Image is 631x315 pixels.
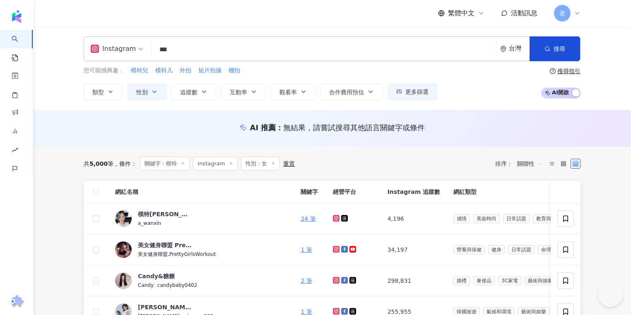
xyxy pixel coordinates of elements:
[381,265,447,296] td: 298,831
[405,88,429,95] span: 更多篩選
[113,160,137,167] span: 條件 ：
[157,282,197,288] span: candybaby0402
[301,308,312,315] a: 1 筆
[193,157,238,171] span: Instagram
[538,245,564,254] span: 命理占卜
[381,181,447,203] th: Instagram 追蹤數
[180,67,191,75] span: 外拍
[453,245,485,254] span: 營養與保健
[171,84,216,100] button: 追蹤數
[115,210,287,227] a: KOL Avatar模特[PERSON_NAME]?a_wanxin
[508,245,535,254] span: 日常話題
[598,282,623,307] iframe: Help Scout Beacon - Open
[89,160,108,167] span: 5,000
[84,84,123,100] button: 類型
[138,210,192,218] div: 模特[PERSON_NAME]?
[115,272,132,289] img: KOL Avatar
[128,84,166,100] button: 性別
[294,181,326,203] th: 關鍵字
[381,203,447,234] td: 4,196
[503,214,530,223] span: 日常話題
[241,157,280,171] span: 性別：女
[554,45,565,52] span: 搜尋
[550,68,556,74] span: question-circle
[381,234,447,265] td: 34,197
[228,66,241,75] button: 棚拍
[271,84,315,100] button: 觀看率
[180,89,197,95] span: 追蹤數
[525,276,556,285] span: 藝術與娛樂
[115,272,287,289] a: KOL AvatarCandy&糖糖Candy|candybaby0402
[155,66,173,75] button: 模特儿
[9,295,25,308] img: chrome extension
[500,46,506,52] span: environment
[115,241,287,258] a: KOL Avatar美女健身聯盟 PrettyGirlsWorkout美女健身聯盟,PrettyGirlsWorkout
[250,122,425,133] div: AI 推薦 ：
[229,67,240,75] span: 棚拍
[108,181,294,203] th: 網紅名稱
[198,66,222,75] button: 短片拍攝
[115,241,132,258] img: KOL Avatar
[326,181,381,203] th: 經營平台
[138,220,161,226] span: a_wanxin
[557,68,580,74] div: 搜尋指引
[453,276,470,285] span: 婚禮
[488,245,505,254] span: 健身
[130,66,149,75] button: 模特兒
[92,89,104,95] span: 類型
[131,67,148,75] span: 模特兒
[448,9,474,18] span: 繁體中文
[136,89,148,95] span: 性別
[388,84,437,100] button: 更多篩選
[495,157,547,170] div: 排序：
[91,42,136,55] div: Instagram
[283,160,295,167] div: 重置
[509,45,530,52] div: 台灣
[84,67,124,75] span: 您可能感興趣：
[530,36,580,61] button: 搜尋
[517,157,542,170] span: 關聯性
[155,67,173,75] span: 模特儿
[138,251,216,257] span: 美女健身聯盟,PrettyGirlsWorkout
[473,276,495,285] span: 奢侈品
[473,214,500,223] span: 美妝時尚
[12,142,18,160] span: rise
[138,282,154,288] span: Candy
[230,89,247,95] span: 互動率
[138,272,175,280] div: Candy&糖糖
[140,157,190,171] span: 關鍵字：模特
[301,215,315,222] a: 24 筆
[12,30,28,62] a: search
[115,210,132,227] img: KOL Avatar
[84,160,113,167] div: 共 筆
[154,282,157,288] span: |
[138,303,192,311] div: [PERSON_NAME]
[279,89,297,95] span: 觀看率
[10,10,23,23] img: logo icon
[320,84,383,100] button: 合作費用預估
[559,9,565,18] span: 老
[498,276,521,285] span: 3C家電
[301,277,312,284] a: 2 筆
[533,214,564,223] span: 教育與學習
[179,66,192,75] button: 外拍
[511,9,537,17] span: 活動訊息
[138,241,192,249] div: 美女健身聯盟 PrettyGirlsWorkout
[283,123,425,132] span: 無結果，請嘗試搜尋其他語言關鍵字或條件
[329,89,364,95] span: 合作費用預估
[198,67,222,75] span: 短片拍攝
[301,246,312,253] a: 1 筆
[453,214,470,223] span: 感情
[221,84,266,100] button: 互動率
